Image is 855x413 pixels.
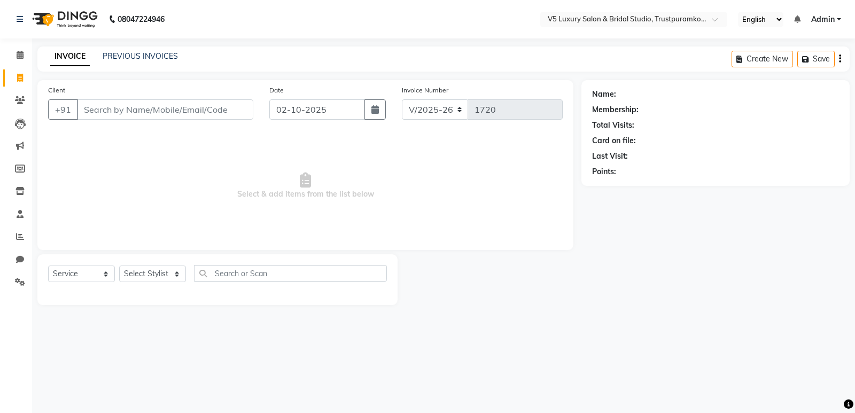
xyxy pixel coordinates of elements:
button: Save [797,51,835,67]
input: Search by Name/Mobile/Email/Code [77,99,253,120]
input: Search or Scan [194,265,387,282]
b: 08047224946 [118,4,165,34]
a: INVOICE [50,47,90,66]
div: Membership: [592,104,639,115]
div: Name: [592,89,616,100]
img: logo [27,4,100,34]
label: Invoice Number [402,85,448,95]
span: Admin [811,14,835,25]
button: +91 [48,99,78,120]
span: Select & add items from the list below [48,133,563,239]
label: Client [48,85,65,95]
div: Card on file: [592,135,636,146]
label: Date [269,85,284,95]
div: Points: [592,166,616,177]
button: Create New [732,51,793,67]
div: Last Visit: [592,151,628,162]
a: PREVIOUS INVOICES [103,51,178,61]
div: Total Visits: [592,120,634,131]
